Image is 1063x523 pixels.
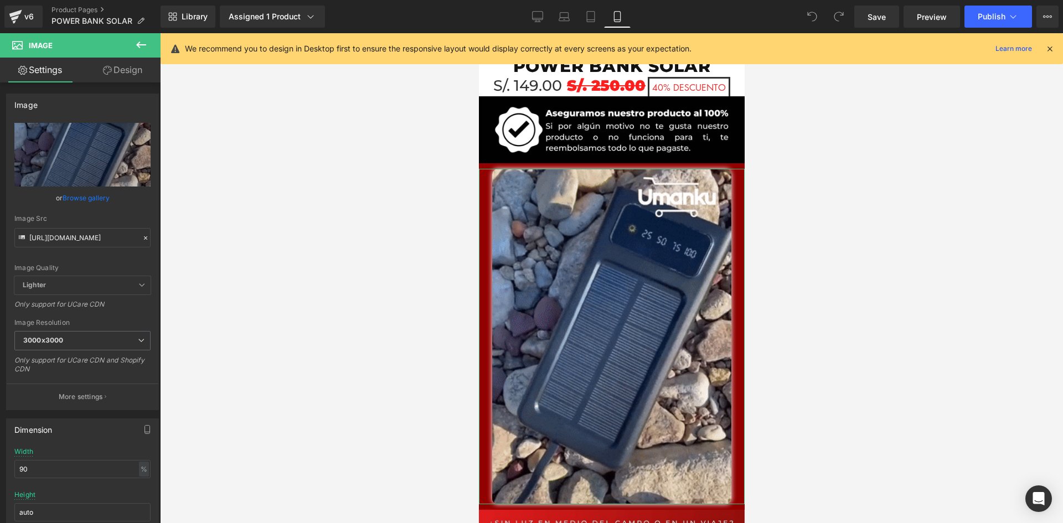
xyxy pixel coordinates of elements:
[577,6,604,28] a: Tablet
[29,41,53,50] span: Image
[161,6,215,28] a: New Library
[14,460,151,478] input: auto
[23,281,46,289] b: Lighter
[182,12,208,22] span: Library
[14,319,151,327] div: Image Resolution
[173,48,192,60] span: 40%
[978,12,1005,21] span: Publish
[14,94,38,110] div: Image
[14,42,83,63] span: S/. 149.00
[51,6,161,14] a: Product Pages
[1036,6,1059,28] button: More
[185,43,692,55] p: We recommend you to design in Desktop first to ensure the responsive layout would display correct...
[868,11,886,23] span: Save
[59,392,103,402] p: More settings
[139,462,149,477] div: %
[51,17,132,25] span: POWER BANK SOLAR
[828,6,850,28] button: Redo
[991,42,1036,55] a: Learn more
[1025,485,1052,512] div: Open Intercom Messenger
[14,491,35,499] div: Height
[964,6,1032,28] button: Publish
[14,264,151,272] div: Image Quality
[88,43,167,61] span: S/. 250.00
[194,48,247,60] span: DESCUENTO
[604,6,631,28] a: Mobile
[7,384,158,410] button: More settings
[23,336,63,344] b: 3000x3000
[82,58,163,82] a: Design
[14,300,151,316] div: Only support for UCare CDN
[4,6,43,28] a: v6
[14,228,151,247] input: Link
[801,6,823,28] button: Undo
[524,6,551,28] a: Desktop
[14,503,151,521] input: auto
[34,24,232,42] a: POWER BANK SOLAR
[229,11,316,22] div: Assigned 1 Product
[14,192,151,204] div: or
[917,11,947,23] span: Preview
[14,356,151,381] div: Only support for UCare CDN and Shopify CDN
[14,448,33,455] div: Width
[14,215,151,222] div: Image Src
[904,6,960,28] a: Preview
[63,188,110,208] a: Browse gallery
[22,9,36,24] div: v6
[551,6,577,28] a: Laptop
[14,419,53,434] div: Dimension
